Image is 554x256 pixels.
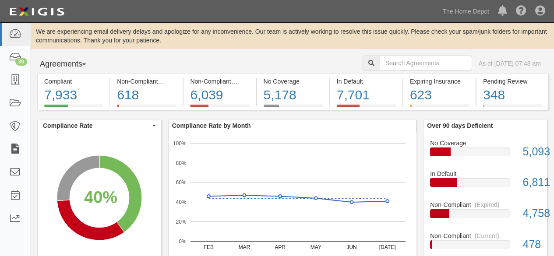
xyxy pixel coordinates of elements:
button: Agreements [37,56,103,73]
div: (Current) [162,77,186,86]
div: Pending Review [483,77,542,86]
text: 60% [176,179,186,186]
a: Non-Compliant(Expired)4,758 [430,200,540,231]
span: Compliance Rate [43,121,150,130]
div: Non-Compliant (Current) [117,77,176,86]
div: In Default [423,169,547,178]
a: Expiring Insurance623 [403,105,476,112]
text: [DATE] [379,244,396,250]
button: Compliance Rate [38,119,161,132]
b: Compliance Rate by Month [172,122,251,129]
div: Expiring Insurance [410,77,469,86]
div: 40% [84,186,117,209]
a: Non-Compliant(Current)618 [110,105,183,112]
text: 80% [176,160,186,166]
div: 7,933 [44,86,103,105]
div: Non-Compliant [423,200,547,209]
text: MAR [238,244,250,250]
div: Non-Compliant (Expired) [190,77,249,86]
a: No Coverage5,093 [430,139,540,170]
input: Search Agreements [380,56,472,70]
div: 6,811 [516,175,547,190]
div: No Coverage [423,139,547,147]
div: 7,701 [337,86,396,105]
a: In Default7,701 [330,105,402,112]
div: 478 [516,237,547,252]
div: (Expired) [475,200,500,209]
div: 5,178 [264,86,323,105]
div: Compliant [44,77,103,86]
div: (Current) [475,231,499,240]
div: Non-Compliant [423,231,547,240]
div: In Default [337,77,396,86]
a: Non-Compliant(Current)478 [430,231,540,256]
a: The Home Depot [438,3,494,20]
div: (Expired) [235,77,260,86]
img: logo-5460c22ac91f19d4615b14bd174203de0afe785f0fc80cf4dbbc73dc1793850b.png [7,4,67,20]
div: We are experiencing email delivery delays and apologize for any inconvenience. Our team is active... [31,27,554,45]
text: 100% [173,140,187,146]
text: 20% [176,219,186,225]
div: As of [DATE] 07:48 am [479,59,541,68]
b: Over 90 days Deficient [427,122,493,129]
a: Pending Review348 [476,105,549,112]
text: MAY [311,244,321,250]
div: 623 [410,86,469,105]
a: Compliant7,933 [37,105,109,112]
div: 5,093 [516,144,547,160]
text: 0% [179,238,187,244]
a: In Default6,811 [430,169,540,200]
div: 348 [483,86,542,105]
div: No Coverage [264,77,323,86]
i: Help Center - Complianz [516,6,526,17]
text: FEB [203,244,213,250]
div: 6,039 [190,86,249,105]
div: 4,758 [516,206,547,221]
text: APR [275,244,286,250]
div: 618 [117,86,176,105]
a: Non-Compliant(Expired)6,039 [183,105,256,112]
div: 39 [15,58,27,66]
text: JUN [346,244,356,250]
text: 40% [176,199,186,205]
a: No Coverage5,178 [257,105,329,112]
